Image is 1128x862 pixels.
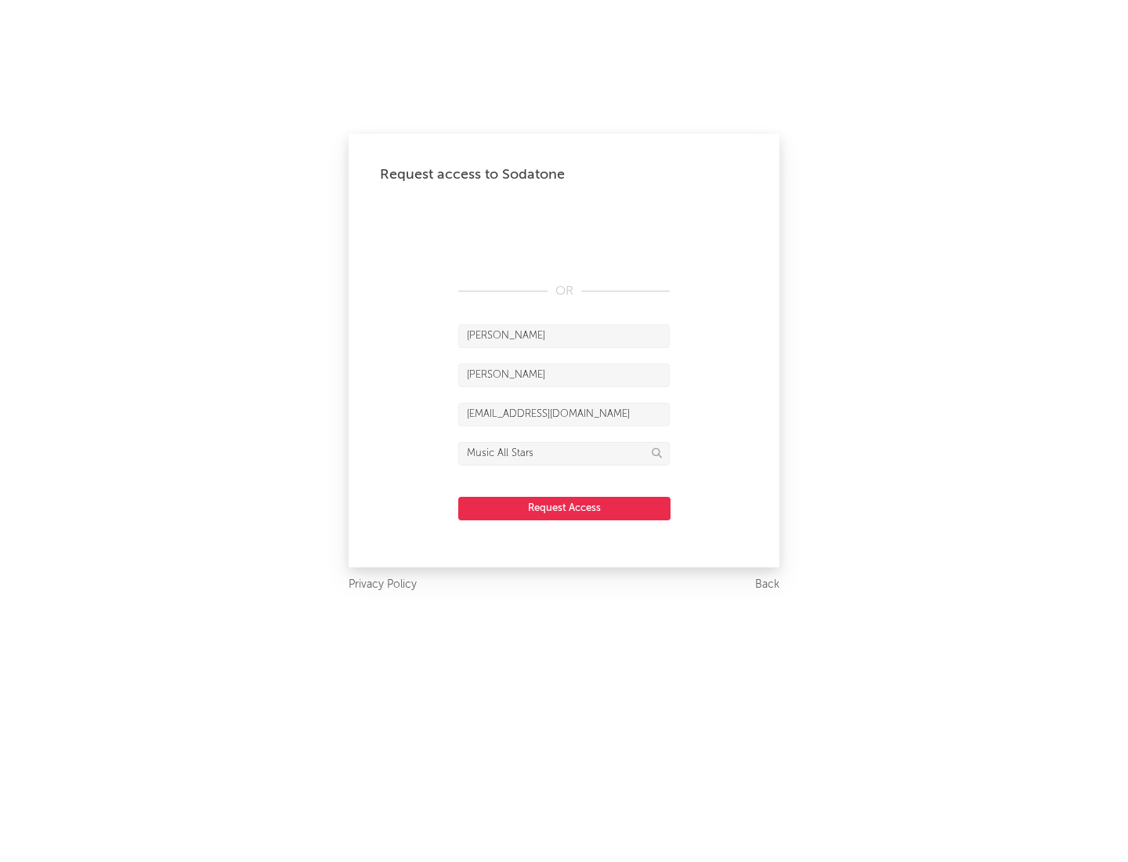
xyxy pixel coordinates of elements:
div: OR [458,282,670,301]
a: Back [755,575,779,595]
button: Request Access [458,497,671,520]
input: Email [458,403,670,426]
a: Privacy Policy [349,575,417,595]
input: Division [458,442,670,465]
div: Request access to Sodatone [380,165,748,184]
input: First Name [458,324,670,348]
input: Last Name [458,364,670,387]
